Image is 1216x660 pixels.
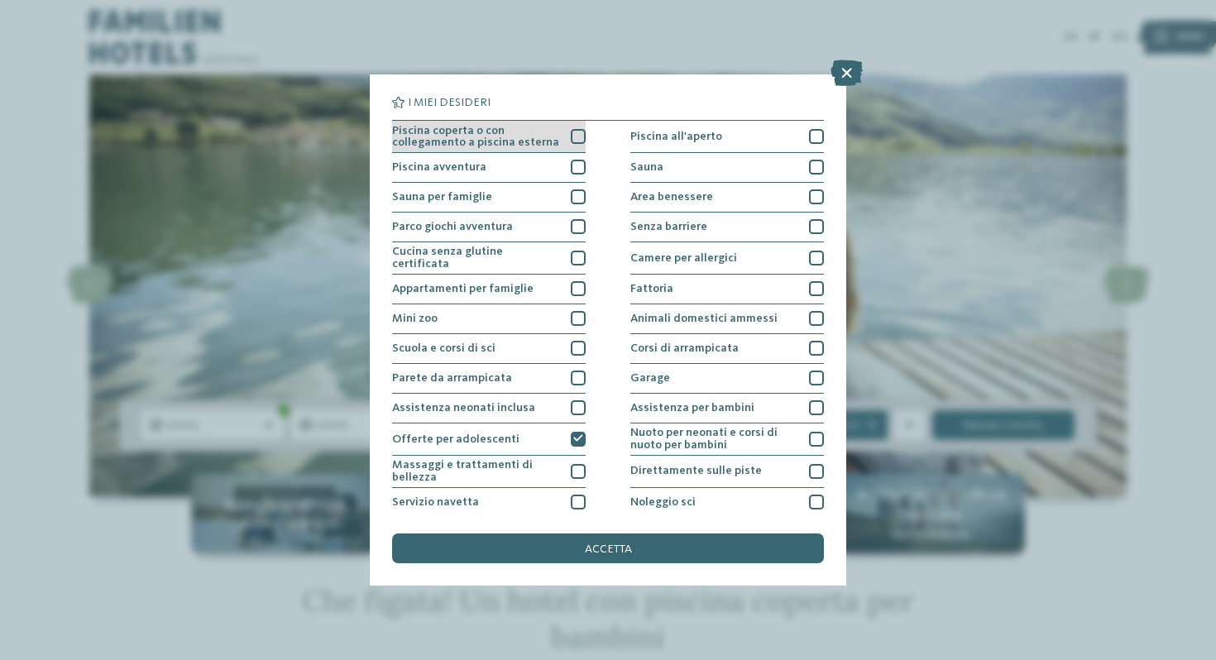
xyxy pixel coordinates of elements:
span: Assistenza per bambini [630,402,754,414]
span: accetta [585,543,632,555]
span: Parete da arrampicata [392,372,512,384]
span: Assistenza neonati inclusa [392,402,535,414]
span: Offerte per adolescenti [392,433,519,445]
span: Piscina all'aperto [630,131,722,142]
span: Servizio navetta [392,496,479,508]
span: Appartamenti per famiglie [392,283,534,294]
span: Nuoto per neonati e corsi di nuoto per bambini [630,427,798,451]
span: Corsi di arrampicata [630,342,739,354]
span: Area benessere [630,191,713,203]
span: Piscina coperta o con collegamento a piscina esterna [392,125,560,149]
span: Camere per allergici [630,252,737,264]
span: I miei desideri [408,97,491,108]
span: Scuola e corsi di sci [392,342,495,354]
span: Mini zoo [392,313,438,324]
span: Sauna [630,161,663,173]
span: Garage [630,372,670,384]
span: Sauna per famiglie [392,191,492,203]
span: Animali domestici ammessi [630,313,778,324]
span: Parco giochi avventura [392,221,513,232]
span: Direttamente sulle piste [630,465,762,476]
span: Senza barriere [630,221,707,232]
span: Fattoria [630,283,673,294]
span: Massaggi e trattamenti di bellezza [392,459,560,483]
span: Piscina avventura [392,161,486,173]
span: Noleggio sci [630,496,696,508]
span: Cucina senza glutine certificata [392,246,560,270]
